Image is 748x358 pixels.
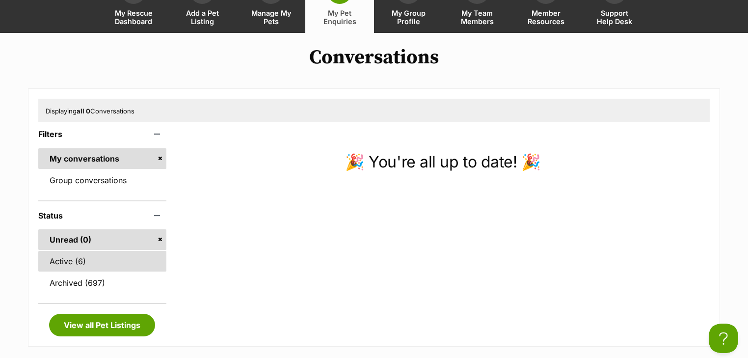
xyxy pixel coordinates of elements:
[249,9,293,26] span: Manage My Pets
[38,130,166,138] header: Filters
[386,9,430,26] span: My Group Profile
[38,229,166,250] a: Unread (0)
[38,148,166,169] a: My conversations
[176,150,710,174] p: 🎉 You're all up to date! 🎉
[455,9,499,26] span: My Team Members
[38,211,166,220] header: Status
[38,273,166,293] a: Archived (697)
[49,314,155,336] a: View all Pet Listings
[46,107,134,115] span: Displaying Conversations
[524,9,568,26] span: Member Resources
[77,107,90,115] strong: all 0
[180,9,224,26] span: Add a Pet Listing
[592,9,637,26] span: Support Help Desk
[709,324,738,353] iframe: Help Scout Beacon - Open
[38,170,166,191] a: Group conversations
[111,9,156,26] span: My Rescue Dashboard
[38,251,166,272] a: Active (6)
[318,9,362,26] span: My Pet Enquiries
